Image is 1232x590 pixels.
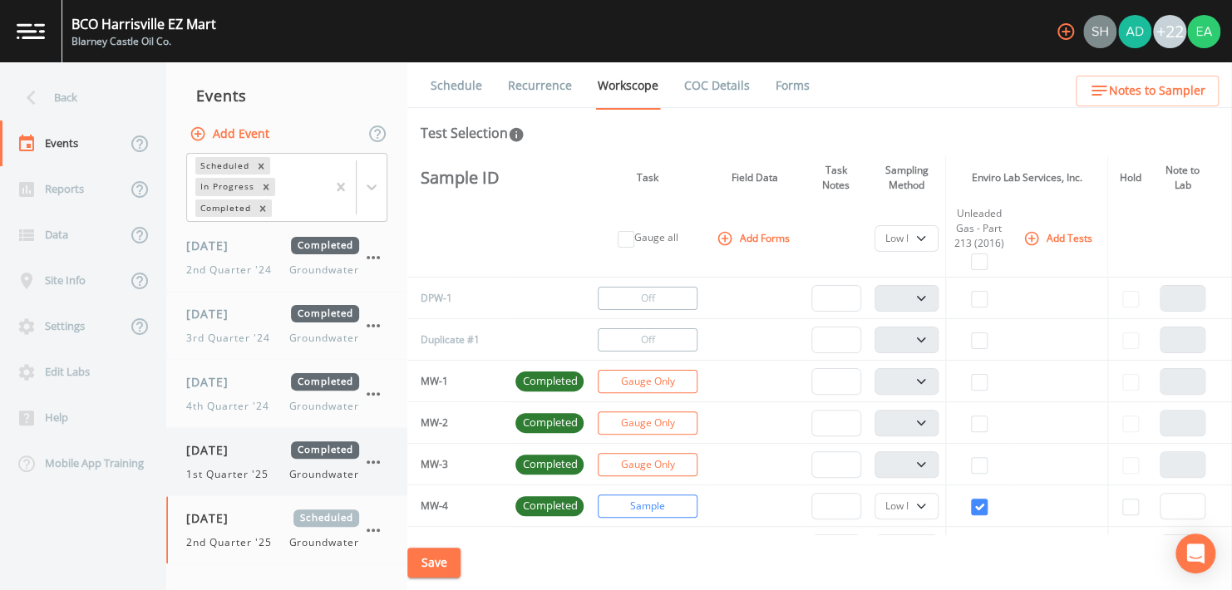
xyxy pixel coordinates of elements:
th: Sampling Method [868,156,946,199]
div: shaynee@enviro-britesolutions.com [1082,15,1117,48]
th: Sample ID [407,156,509,199]
div: In Progress [195,178,257,195]
span: Completed [291,373,359,391]
span: Completed [515,415,584,431]
span: 4th Quarter '24 [186,399,278,414]
div: Events [166,75,407,116]
img: logo [17,23,45,39]
span: Completed [515,456,584,473]
svg: In this section you'll be able to select the analytical test to run, based on the media type, and... [508,126,525,143]
div: Blarney Castle Oil Co. [71,34,216,49]
button: Add Forms [713,224,796,252]
div: Test Selection [421,123,525,143]
span: Groundwater [288,263,359,278]
span: Groundwater [288,399,359,414]
div: Scheduled [195,157,252,175]
th: Note to Lab [1153,156,1212,199]
div: Completed [195,199,254,217]
span: Completed [291,305,359,322]
div: Unleaded Gas - Part 213 (2016) [953,206,1005,251]
a: Schedule [428,62,485,109]
a: Forms [773,62,812,109]
div: BCO Harrisville EZ Mart [71,14,216,34]
span: Scheduled [293,509,359,527]
div: Remove In Progress [257,178,275,195]
span: 1st Quarter '25 [186,467,278,482]
a: [DATE]Completed3rd Quarter '24Groundwater [166,292,407,360]
span: [DATE] [186,373,240,391]
th: Field Data [705,156,805,199]
td: MW-1 [407,361,509,402]
button: Notes to Sampler [1076,76,1219,106]
a: COC Details [682,62,752,109]
th: Enviro Lab Services, Inc. [946,156,1108,199]
button: Gauge Only [598,411,697,435]
span: Completed [291,441,359,459]
span: 2nd Quarter '25 [186,535,281,550]
div: Aimee Dumas [1117,15,1152,48]
img: 8f8bb747c3a2dcae4368f6375098707e [1187,15,1220,48]
button: Sample [598,494,697,518]
a: [DATE]Completed1st Quarter '25Groundwater [166,428,407,496]
button: Gauge Only [598,370,697,393]
td: MW-2 [407,402,509,444]
td: MW-3 [407,444,509,485]
td: MW-5 [407,527,509,568]
td: DPW-1 [407,278,509,319]
span: Groundwater [288,467,359,482]
span: 3rd Quarter '24 [186,331,279,346]
div: Open Intercom Messenger [1175,533,1215,573]
td: MW-4 [407,485,509,527]
button: Add Tests [1020,224,1099,252]
span: Completed [291,237,359,254]
span: [DATE] [186,305,240,322]
a: Workscope [595,62,661,110]
span: Groundwater [288,331,359,346]
button: Off [598,328,697,352]
label: Gauge all [634,230,678,245]
span: Groundwater [288,535,359,550]
span: [DATE] [186,509,240,527]
span: [DATE] [186,441,240,459]
a: Recurrence [505,62,574,109]
div: Remove Completed [254,199,272,217]
button: Off [598,287,697,310]
a: [DATE]Completed2nd Quarter '24Groundwater [166,224,407,292]
a: [DATE]Completed4th Quarter '24Groundwater [166,360,407,428]
img: 0c990c1840edeb35a1cda5a7759fdb3c [1118,15,1151,48]
span: 2nd Quarter '24 [186,263,281,278]
th: Task Notes [805,156,868,199]
button: Add Event [186,119,276,150]
span: [DATE] [186,237,240,254]
img: 726fd29fcef06c5d4d94ec3380ebb1a1 [1083,15,1116,48]
a: [DATE]Scheduled2nd Quarter '25Groundwater [166,496,407,564]
td: Duplicate #1 [407,319,509,361]
th: Task [590,156,705,199]
button: Gauge Only [598,453,697,476]
span: Completed [515,498,584,514]
div: Remove Scheduled [252,157,270,175]
button: Save [407,548,461,578]
div: +22 [1153,15,1186,48]
th: Hold [1108,156,1153,199]
span: Notes to Sampler [1109,81,1205,101]
span: Completed [515,373,584,390]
